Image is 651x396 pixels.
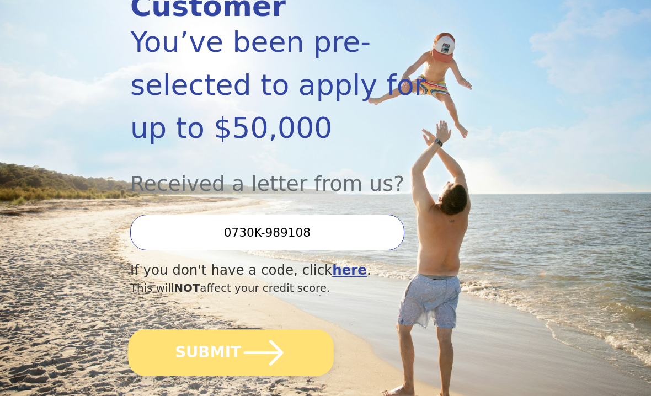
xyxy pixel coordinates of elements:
div: If you don't have a code, click . [130,260,462,281]
div: This will affect your credit score. [130,280,462,297]
span: NOT [174,282,200,295]
button: SUBMIT [128,329,333,376]
a: here [332,262,367,278]
input: Enter your Offer Code: [130,215,404,250]
div: Received a letter from us? [130,149,462,200]
div: You’ve been pre-selected to apply for up to $50,000 [130,20,462,149]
